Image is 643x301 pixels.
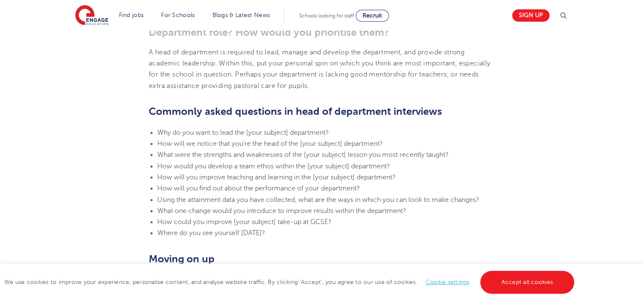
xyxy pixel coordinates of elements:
[157,207,406,215] span: What one change would you introduce to improve results within the department?
[426,279,470,285] a: Cookie settings
[161,12,195,18] a: For Schools
[149,253,215,265] b: Moving on up
[512,9,550,22] a: Sign up
[149,104,494,119] h2: Commonly asked questions in head of department interviews
[119,12,144,18] a: Find jobs
[212,12,270,18] a: Blogs & Latest News
[157,151,449,159] span: What were the strengths and weaknesses of the [your subject] lesson you most recently taught?
[157,140,383,148] span: How will we notice that you’re the head of the [your subject] department?
[157,173,396,181] span: How will you improve teaching and learning in the [your subject] department?
[4,279,576,285] span: We use cookies to improve your experience, personalise content, and analyse website traffic. By c...
[480,271,575,294] a: Accept all cookies
[157,185,360,192] span: How will you find out about the performance of your department?
[356,10,389,22] a: Recruit
[149,48,490,90] span: A head of department is required to lead, manage and develop the department, and provide strong a...
[299,13,354,19] span: Schools looking for staff
[157,218,331,226] span: How could you improve [your subject] take-up at GCSE?
[157,162,390,170] span: How would you develop a team ethos within the [your subject] department?
[157,196,479,204] span: Using the attainment data you have collected, what are the ways in which you can look to make cha...
[157,129,329,136] span: Why do you want to lead the [your subject] department?
[157,229,265,237] span: Where do you see yourself [DATE]?
[75,5,108,26] img: Engage Education
[363,12,382,19] span: Recruit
